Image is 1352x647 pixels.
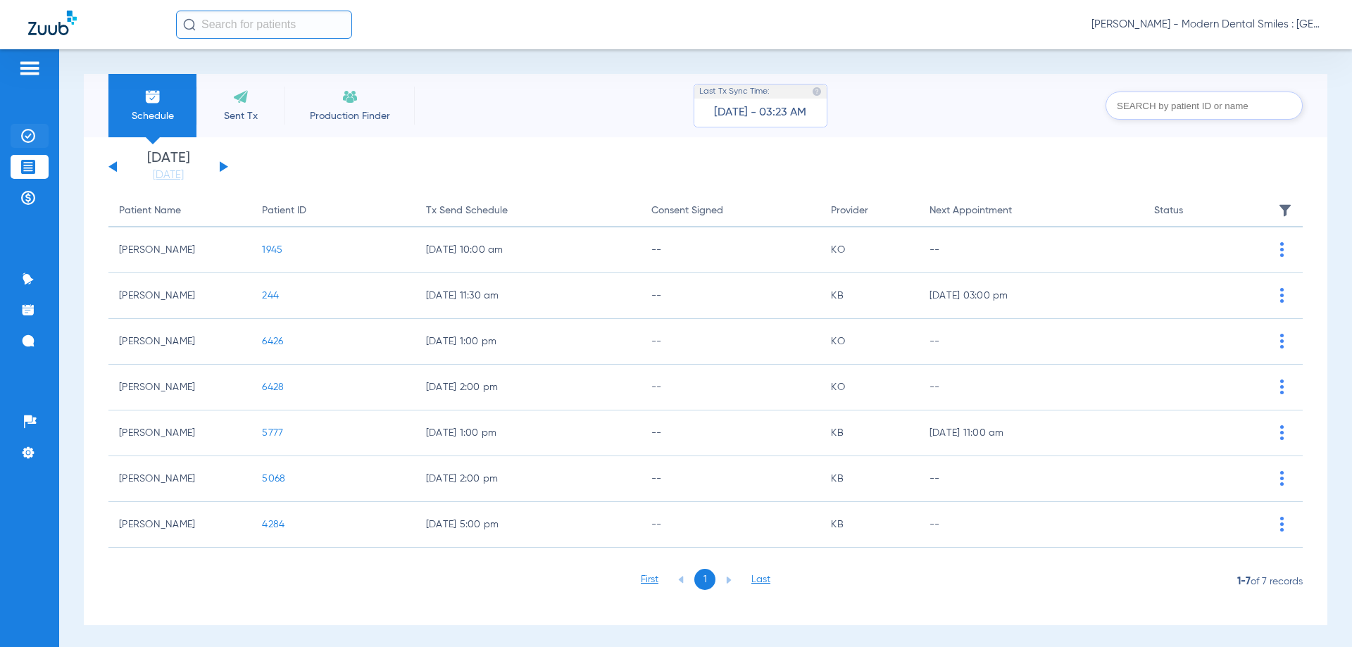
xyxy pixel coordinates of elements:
[820,273,918,319] td: KB
[694,569,715,590] li: 1
[930,203,1012,218] div: Next Appointment
[919,502,1144,548] td: --
[119,203,181,218] div: Patient Name
[1237,577,1251,586] b: 1-7
[641,572,658,586] li: First
[919,456,1144,502] td: --
[831,203,908,218] div: Provider
[1280,425,1284,440] img: group-vertical.svg
[262,520,284,529] span: 4284
[1237,569,1303,594] span: of 7 records
[426,426,630,440] span: [DATE] 1:00 pm
[651,203,810,218] div: Consent Signed
[820,456,918,502] td: KB
[641,273,821,319] td: --
[641,365,821,410] td: --
[262,203,404,218] div: Patient ID
[919,319,1144,365] td: --
[1154,203,1183,218] div: Status
[108,456,251,502] td: [PERSON_NAME]
[641,319,821,365] td: --
[714,106,806,120] span: [DATE] - 03:23 AM
[108,319,251,365] td: [PERSON_NAME]
[426,472,630,486] span: [DATE] 2:00 pm
[641,410,821,456] td: --
[1280,471,1284,486] img: group-vertical.svg
[751,572,770,586] li: Last
[1091,18,1324,32] span: [PERSON_NAME] - Modern Dental Smiles : [GEOGRAPHIC_DATA]
[108,227,251,273] td: [PERSON_NAME]
[1280,379,1284,394] img: group-vertical.svg
[678,576,684,584] img: arrow-left-blue.svg
[1280,334,1284,348] img: group-vertical.svg
[426,289,630,303] span: [DATE] 11:30 am
[426,334,630,348] span: [DATE] 1:00 pm
[108,502,251,548] td: [PERSON_NAME]
[295,109,404,123] span: Production Finder
[262,428,283,438] span: 5777
[126,168,211,182] a: [DATE]
[831,203,868,218] div: Provider
[426,203,508,218] div: Tx Send Schedule
[426,203,630,218] div: Tx Send Schedule
[919,410,1144,456] td: [DATE] 11:00 am
[108,410,251,456] td: [PERSON_NAME]
[126,151,211,182] li: [DATE]
[426,243,630,257] span: [DATE] 10:00 am
[820,319,918,365] td: KO
[651,203,723,218] div: Consent Signed
[1154,203,1256,218] div: Status
[262,203,306,218] div: Patient ID
[176,11,352,39] input: Search for patients
[641,502,821,548] td: --
[812,87,822,96] img: last sync help info
[930,203,1134,218] div: Next Appointment
[1280,517,1284,532] img: group-vertical.svg
[820,502,918,548] td: KB
[183,18,196,31] img: Search Icon
[232,88,249,105] img: Sent Tx
[820,227,918,273] td: KO
[1280,242,1284,257] img: group-vertical.svg
[144,88,161,105] img: Schedule
[1278,203,1292,218] img: filter.svg
[262,245,282,255] span: 1945
[699,84,770,99] span: Last Tx Sync Time:
[119,203,241,218] div: Patient Name
[262,474,285,484] span: 5068
[426,517,630,532] span: [DATE] 5:00 pm
[726,577,732,584] img: arrow-right-blue.svg
[1106,92,1303,120] input: SEARCH by patient ID or name
[919,227,1144,273] td: --
[18,60,41,77] img: hamburger-icon
[1280,288,1284,303] img: group-vertical.svg
[119,109,186,123] span: Schedule
[262,291,279,301] span: 244
[342,88,358,105] img: Recare
[919,365,1144,410] td: --
[28,11,77,35] img: Zuub Logo
[919,273,1144,319] td: [DATE] 03:00 pm
[641,456,821,502] td: --
[262,382,284,392] span: 6428
[641,227,821,273] td: --
[820,410,918,456] td: KB
[820,365,918,410] td: KO
[207,109,274,123] span: Sent Tx
[108,273,251,319] td: [PERSON_NAME]
[262,337,283,346] span: 6426
[108,365,251,410] td: [PERSON_NAME]
[426,380,630,394] span: [DATE] 2:00 pm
